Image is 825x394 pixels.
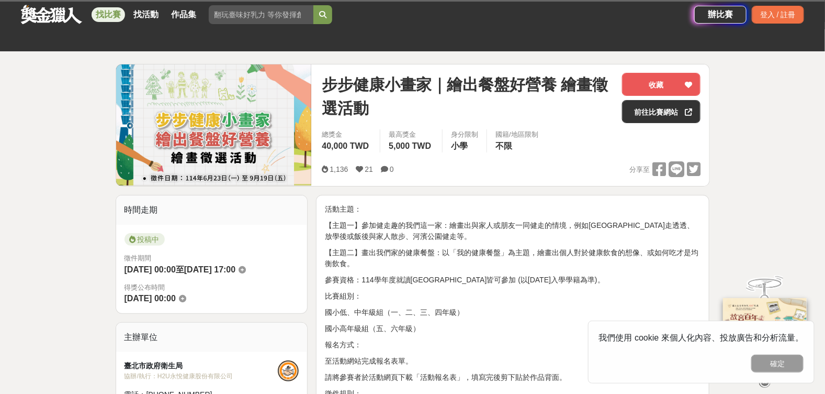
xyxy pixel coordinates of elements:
span: [DATE] 00:00 [125,294,176,303]
a: 前往比賽網站 [622,100,700,123]
button: 收藏 [622,73,700,96]
p: 活動主題： [325,204,700,215]
img: 968ab78a-c8e5-4181-8f9d-94c24feca916.png [723,298,807,368]
p: 請將參賽者於活動網頁下載「活動報名表」，填寫完後剪下貼於作品背面。 [325,372,700,383]
p: 國小高年級組（五、六年級） [325,323,700,334]
div: 國籍/地區限制 [495,129,538,140]
a: 辦比賽 [694,6,747,24]
p: 比賽組別： [325,291,700,302]
span: 1,136 [330,165,348,173]
img: Cover Image [116,64,312,185]
span: 分享至 [629,162,650,178]
input: 翻玩臺味好乳力 等你發揮創意！ [209,5,313,24]
span: 0 [390,165,394,173]
div: 時間走期 [116,195,308,225]
a: 作品集 [167,7,200,22]
span: 不限 [495,141,512,150]
div: 主辦單位 [116,323,308,352]
span: 21 [365,165,374,173]
p: 【主題二】畫出我們家的健康餐盤：以「我的健康餐盤」為主題，繪畫出個人對於健康飲食的想像、或如何吃才是均衡飲食。 [325,247,700,269]
span: 我們使用 cookie 來個人化內容、投放廣告和分析流量。 [599,333,804,342]
p: 至活動網站完成報名表單。 [325,356,700,367]
span: [DATE] 00:00 [125,265,176,274]
span: 徵件期間 [125,254,152,262]
span: 總獎金 [322,129,371,140]
p: 報名方式： [325,340,700,351]
span: 小學 [451,141,468,150]
div: 協辦/執行： H2U永悅健康股份有限公司 [125,371,278,381]
p: 國小低、中年級組（一、二、三、四年級） [325,307,700,318]
a: 找活動 [129,7,163,22]
span: 至 [176,265,184,274]
span: 5,000 TWD [389,141,431,150]
a: 找比賽 [92,7,125,22]
div: 登入 / 註冊 [752,6,804,24]
span: [DATE] 17:00 [184,265,235,274]
span: 最高獎金 [389,129,434,140]
span: 投稿中 [125,233,165,246]
p: 【主題一】參加健走趣的我們這一家：繪畫出與家人或朋友一同健走的情境，例如[GEOGRAPHIC_DATA]走透透、放學後或飯後與家人散步、河濱公園健走等。 [325,220,700,242]
div: 臺北市政府衛生局 [125,360,278,371]
span: 40,000 TWD [322,141,369,150]
span: 步步健康小畫家｜繪出餐盤好營養 繪畫徵選活動 [322,73,614,120]
span: 得獎公布時間 [125,282,299,293]
div: 身分限制 [451,129,478,140]
button: 確定 [751,355,804,373]
p: 參賽資格：114學年度就讀[GEOGRAPHIC_DATA]皆可參加 (以[DATE]入學學籍為準)。 [325,275,700,286]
